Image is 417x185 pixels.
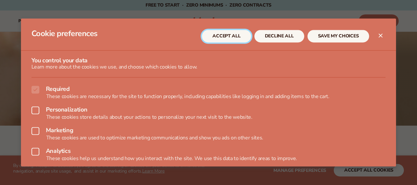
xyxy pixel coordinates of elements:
label: Marketing [31,127,386,135]
button: SAVE MY CHOICES [308,30,369,43]
label: Analytics [31,148,386,156]
button: DECLINE ALL [254,30,304,43]
h2: Cookie preferences [31,29,202,44]
button: Close dialog [377,31,385,39]
p: These cookies store details about your actions to personalize your next visit to the website. [31,114,386,120]
p: These cookies are necessary for the site to function properly, including capabilities like loggin... [31,93,386,100]
p: These cookies help us understand how you interact with the site. We use this data to identify are... [31,156,386,162]
label: Personalization [31,106,386,114]
p: Learn more about the cookies we use, and choose which cookies to allow. [31,64,386,71]
h3: You control your data [31,57,386,64]
label: Required [31,86,386,93]
p: These cookies are used to optimize marketing communications and show you ads on other sites. [31,135,386,141]
button: ACCEPT ALL [202,30,251,43]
